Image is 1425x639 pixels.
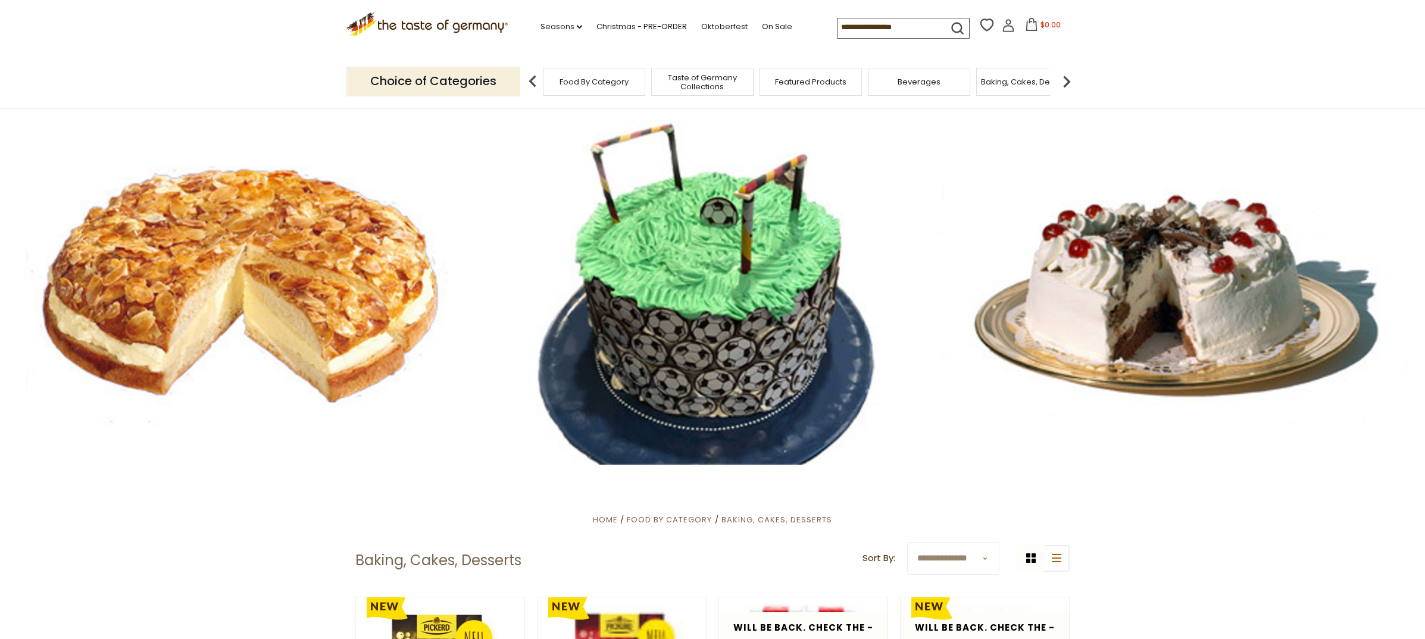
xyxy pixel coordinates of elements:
[775,77,846,86] a: Featured Products
[701,20,748,33] a: Oktoberfest
[981,77,1073,86] a: Baking, Cakes, Desserts
[762,20,792,33] a: On Sale
[540,20,582,33] a: Seasons
[596,20,687,33] a: Christmas - PRE-ORDER
[521,70,545,93] img: previous arrow
[655,73,750,91] a: Taste of Germany Collections
[862,551,895,566] label: Sort By:
[355,552,521,569] h1: Baking, Cakes, Desserts
[1055,70,1079,93] img: next arrow
[346,67,520,96] p: Choice of Categories
[627,514,712,525] a: Food By Category
[593,514,618,525] a: Home
[898,77,940,86] a: Beverages
[721,514,832,525] a: Baking, Cakes, Desserts
[1017,18,1068,36] button: $0.00
[1040,20,1061,30] span: $0.00
[560,77,629,86] a: Food By Category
